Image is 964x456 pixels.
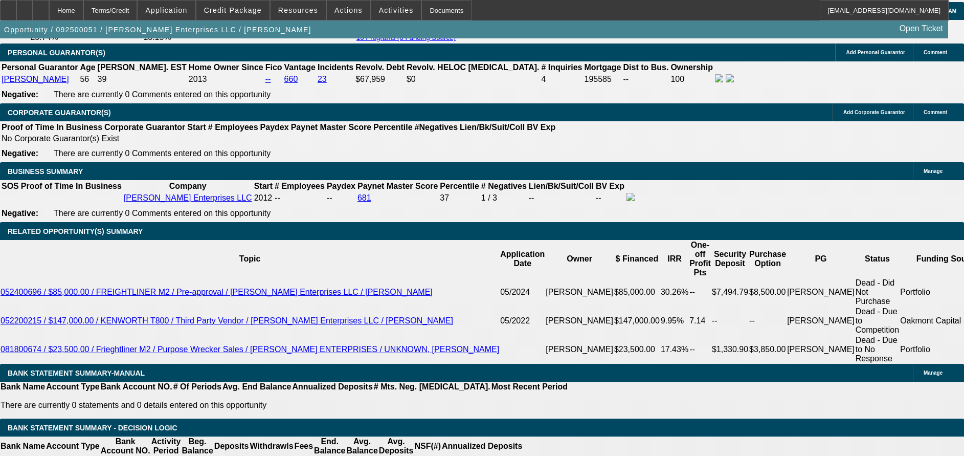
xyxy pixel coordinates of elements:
[545,307,614,335] td: [PERSON_NAME]
[291,123,371,132] b: Paynet Master Score
[843,110,905,115] span: Add Corporate Guarantor
[787,278,855,307] td: [PERSON_NAME]
[711,278,749,307] td: $7,494.79
[545,240,614,278] th: Owner
[265,63,282,72] b: Fico
[749,240,787,278] th: Purchase Option
[855,307,900,335] td: Dead - Due to Competition
[614,240,660,278] th: $ Financed
[660,278,689,307] td: 30.26%
[441,437,523,456] th: Annualized Deposits
[749,278,787,307] td: $8,500.00
[500,307,545,335] td: 05/2022
[327,1,370,20] button: Actions
[100,382,173,392] th: Bank Account NO.
[481,193,527,203] div: 1 / 3
[460,123,525,132] b: Lien/Bk/Suit/Coll
[585,63,621,72] b: Mortgage
[855,240,900,278] th: Status
[222,382,292,392] th: Avg. End Balance
[54,149,271,158] span: There are currently 0 Comments entered on this opportunity
[614,278,660,307] td: $85,000.00
[187,123,206,132] b: Start
[173,382,222,392] th: # Of Periods
[481,182,527,190] b: # Negatives
[189,75,207,83] span: 2013
[787,240,855,278] th: PG
[208,123,258,132] b: # Employees
[623,63,669,72] b: Dist to Bus.
[46,437,100,456] th: Account Type
[491,382,568,392] th: Most Recent Period
[313,437,346,456] th: End. Balance
[660,240,689,278] th: IRR
[8,369,145,377] span: BANK STATEMENT SUMMARY-MANUAL
[689,278,711,307] td: --
[145,6,187,14] span: Application
[711,240,749,278] th: Security Deposit
[1,288,433,296] a: 052400696 / $85,000.00 / FREIGHTLINER M2 / Pre-approval / [PERSON_NAME] Enterprises LLC / [PERSON...
[1,134,560,144] td: No Corporate Guarantor(s) Exist
[318,63,353,72] b: Incidents
[855,278,900,307] td: Dead - Did Not Purchase
[1,122,103,133] th: Proof of Time In Business
[500,278,545,307] td: 05/2024
[181,437,213,456] th: Beg. Balance
[4,26,311,34] span: Opportunity / 092500051 / [PERSON_NAME] Enterprises LLC / [PERSON_NAME]
[79,74,96,85] td: 56
[124,193,252,202] a: [PERSON_NAME] Enterprises LLC
[98,63,187,72] b: [PERSON_NAME]. EST
[596,182,624,190] b: BV Exp
[689,335,711,364] td: --
[196,1,270,20] button: Credit Package
[787,335,855,364] td: [PERSON_NAME]
[80,63,95,72] b: Age
[711,307,749,335] td: --
[855,335,900,364] td: Dead - Due to No Response
[326,192,356,204] td: --
[284,75,298,83] a: 660
[726,74,734,82] img: linkedin-icon.png
[2,149,38,158] b: Negative:
[8,49,105,57] span: PERSONAL GUARANTOR(S)
[8,167,83,176] span: BUSINESS SUMMARY
[614,307,660,335] td: $147,000.00
[440,182,479,190] b: Percentile
[260,123,289,132] b: Paydex
[595,192,625,204] td: --
[97,74,187,85] td: 39
[54,209,271,218] span: There are currently 0 Comments entered on this opportunity
[527,123,555,132] b: BV Exp
[529,182,594,190] b: Lien/Bk/Suit/Coll
[373,123,412,132] b: Percentile
[275,182,325,190] b: # Employees
[265,75,271,83] a: --
[8,227,143,235] span: RELATED OPPORTUNITY(S) SUMMARY
[415,123,458,132] b: #Negatives
[660,335,689,364] td: 17.43%
[670,74,713,85] td: 100
[318,75,327,83] a: 23
[254,192,273,204] td: 2012
[545,335,614,364] td: [PERSON_NAME]
[2,90,38,99] b: Negative:
[8,424,177,432] span: Bank Statement Summary - Decision Logic
[924,110,947,115] span: Comment
[379,6,414,14] span: Activities
[378,437,414,456] th: Avg. Deposits
[54,90,271,99] span: There are currently 0 Comments entered on this opportunity
[1,181,19,191] th: SOS
[584,74,622,85] td: 195585
[787,307,855,335] td: [PERSON_NAME]
[334,6,363,14] span: Actions
[541,74,582,85] td: 4
[249,437,294,456] th: Withdrawls
[846,50,905,55] span: Add Personal Guarantor
[371,1,421,20] button: Activities
[528,192,594,204] td: --
[440,193,479,203] div: 37
[104,123,185,132] b: Corporate Guarantor
[414,437,441,456] th: NSF(#)
[100,437,151,456] th: Bank Account NO.
[895,20,947,37] a: Open Ticket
